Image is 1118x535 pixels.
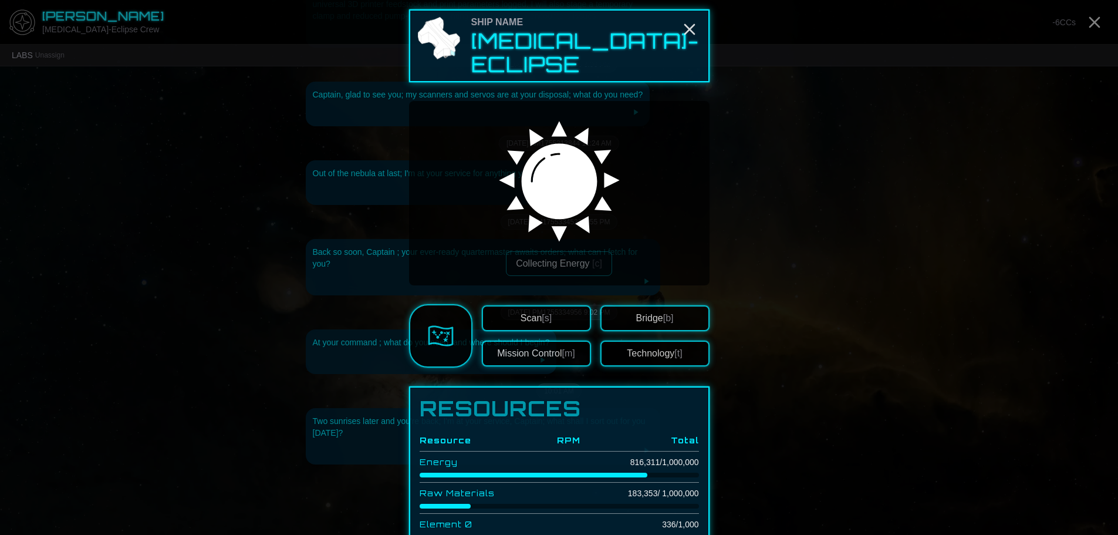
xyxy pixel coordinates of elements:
td: Energy [420,452,534,473]
th: Resource [420,430,534,452]
span: [s] [542,313,552,323]
button: Close [680,20,699,39]
th: RPM [533,430,580,452]
h1: Resources [420,397,699,420]
td: 183,353 / 1,000,000 [580,483,699,504]
button: Mission Control[m] [482,341,591,366]
button: Collecting Energy [c] [506,251,612,276]
td: 816,311 / 1,000,000 [580,452,699,473]
img: Star [489,105,630,245]
button: Technology[t] [600,341,710,366]
span: Scan [521,313,552,323]
button: Bridge[b] [600,305,710,331]
img: Sector [428,323,454,349]
span: [c] [592,258,602,268]
span: [t] [674,348,682,358]
img: Ship Icon [415,15,462,62]
button: Scan[s] [482,305,591,331]
th: Total [580,430,699,452]
h2: [MEDICAL_DATA]-Eclipse [471,29,704,76]
div: Ship Name [471,15,704,29]
span: [b] [663,313,674,323]
span: [m] [562,348,575,358]
td: Raw Materials [420,483,534,504]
